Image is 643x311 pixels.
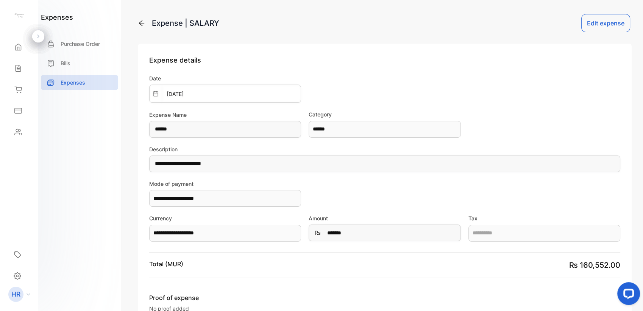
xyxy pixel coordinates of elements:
[611,279,643,311] iframe: LiveChat chat widget
[152,17,219,29] div: Expense | SALARY
[41,75,118,90] a: Expenses
[61,79,85,86] p: Expenses
[149,293,295,302] span: Proof of expense
[149,55,620,65] p: Expense details
[149,145,620,153] label: Description
[61,59,70,67] p: Bills
[13,10,25,21] img: logo
[309,214,460,222] label: Amount
[149,74,301,82] label: Date
[149,111,301,119] label: Expense Name
[315,229,321,237] span: ₨
[41,36,118,52] a: Purchase Order
[162,90,188,98] p: [DATE]
[149,214,301,222] label: Currency
[41,12,73,22] h1: expenses
[11,289,20,299] p: HR
[149,180,301,188] label: Mode of payment
[61,40,100,48] p: Purchase Order
[149,259,183,269] p: Total (MUR)
[41,55,118,71] a: Bills
[569,261,620,270] span: ₨ 160,552.00
[581,14,630,32] button: Edit expense
[468,214,620,222] label: Tax
[309,110,460,118] label: Category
